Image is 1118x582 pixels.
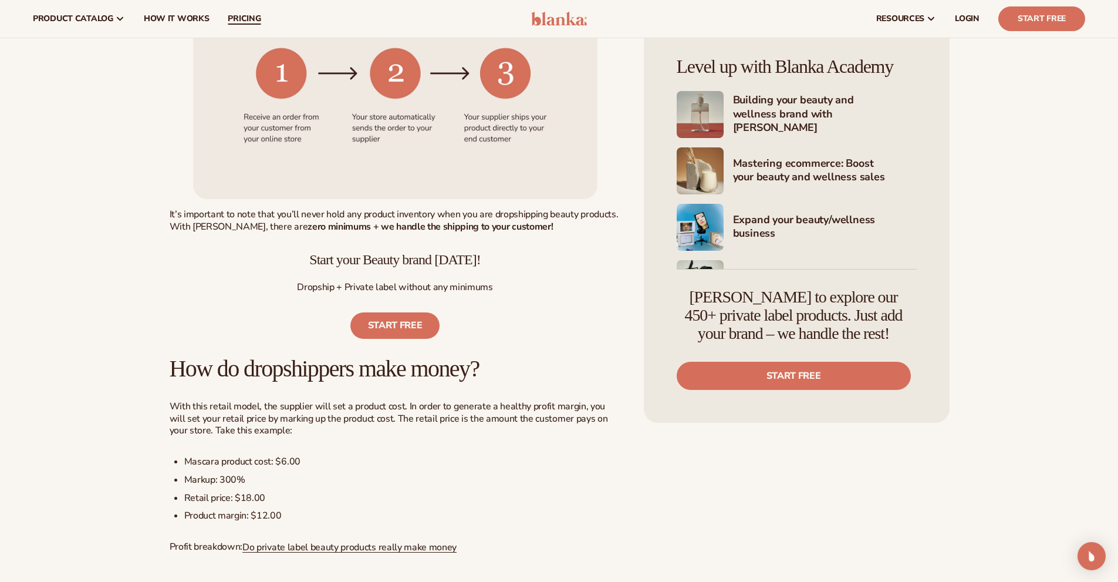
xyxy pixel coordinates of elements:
a: Start free [677,362,911,390]
img: Shopify Image 2 [677,91,724,138]
img: Shopify Image 3 [677,147,724,194]
p: With this retail model, the supplier will set a product cost. In order to generate a healthy prof... [170,401,621,437]
a: Start free [350,312,440,339]
p: Dropship + Private label without any minimums [170,281,621,294]
a: Do private label beauty products really make money [242,541,457,554]
img: Shopify Image 5 [677,260,724,307]
li: Mascara product cost: $6.00 [184,456,621,468]
span: product catalog [33,14,113,23]
h4: Building your beauty and wellness brand with [PERSON_NAME] [733,93,917,136]
li: Retail price: $18.00 [184,492,621,504]
a: Start Free [998,6,1085,31]
li: Product margin: $12.00 [184,510,621,522]
p: It’s important to note that you’ll never hold any product inventory when you are dropshipping bea... [170,208,621,233]
a: Shopify Image 2 Building your beauty and wellness brand with [PERSON_NAME] [677,91,917,138]
a: Shopify Image 3 Mastering ecommerce: Boost your beauty and wellness sales [677,147,917,194]
img: Shopify Image 4 [677,204,724,251]
strong: zero minimums + we handle the shipping to your customer! [308,220,553,233]
p: Profit breakdown: [170,541,621,554]
span: pricing [228,14,261,23]
div: Open Intercom Messenger [1078,542,1106,570]
h2: How do dropshippers make money? [170,356,621,382]
li: Markup: 300% [184,474,621,486]
a: Shopify Image 4 Expand your beauty/wellness business [677,204,917,251]
span: LOGIN [955,14,979,23]
h4: Mastering ecommerce: Boost your beauty and wellness sales [733,157,917,186]
h3: Start your Beauty brand [DATE]! [170,252,621,267]
img: logo [531,12,587,26]
h4: Expand your beauty/wellness business [733,213,917,242]
h4: [PERSON_NAME] to explore our 450+ private label products. Just add your brand – we handle the rest! [677,288,911,342]
span: resources [876,14,924,23]
span: How It Works [144,14,210,23]
h4: Level up with Blanka Academy [677,56,917,77]
a: Shopify Image 5 Marketing your beauty and wellness brand 101 [677,260,917,307]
